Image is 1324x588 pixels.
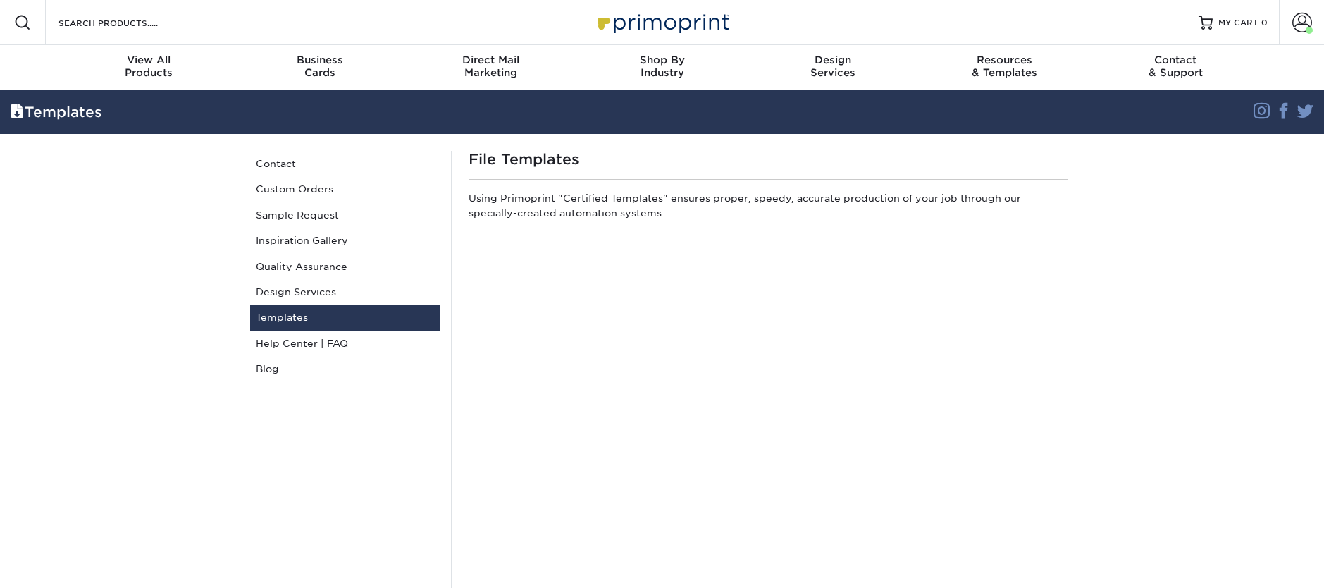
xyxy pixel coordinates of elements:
div: Marketing [405,54,576,79]
a: BusinessCards [234,45,405,90]
a: Contact& Support [1090,45,1261,90]
span: View All [63,54,235,66]
span: MY CART [1218,17,1258,29]
a: View AllProducts [63,45,235,90]
div: Services [748,54,919,79]
span: Contact [1090,54,1261,66]
a: DesignServices [748,45,919,90]
a: Inspiration Gallery [250,228,440,253]
a: Quality Assurance [250,254,440,279]
a: Design Services [250,279,440,305]
a: Templates [250,305,440,330]
a: Sample Request [250,202,440,228]
div: & Support [1090,54,1261,79]
span: Resources [919,54,1090,66]
span: Shop By [576,54,748,66]
img: Primoprint [592,7,733,37]
a: Help Center | FAQ [250,331,440,356]
div: & Templates [919,54,1090,79]
a: Shop ByIndustry [576,45,748,90]
a: Direct MailMarketing [405,45,576,90]
span: Design [748,54,919,66]
span: Direct Mail [405,54,576,66]
div: Products [63,54,235,79]
div: Industry [576,54,748,79]
h1: File Templates [469,151,1068,168]
div: Cards [234,54,405,79]
a: Blog [250,356,440,381]
span: 0 [1261,18,1268,27]
a: Custom Orders [250,176,440,202]
p: Using Primoprint "Certified Templates" ensures proper, speedy, accurate production of your job th... [469,191,1068,226]
a: Contact [250,151,440,176]
input: SEARCH PRODUCTS..... [57,14,194,31]
span: Business [234,54,405,66]
a: Resources& Templates [919,45,1090,90]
